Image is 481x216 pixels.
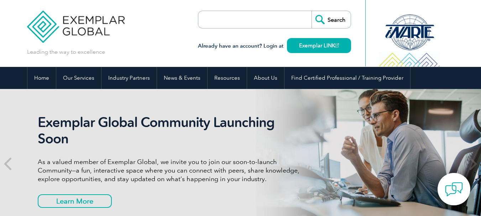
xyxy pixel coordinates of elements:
img: open_square.png [335,43,339,47]
a: Resources [208,67,247,89]
p: As a valued member of Exemplar Global, we invite you to join our soon-to-launch Community—a fun, ... [38,158,305,183]
a: News & Events [157,67,207,89]
input: Search [312,11,351,28]
a: Learn More [38,194,112,208]
a: Industry Partners [101,67,157,89]
a: About Us [247,67,284,89]
a: Find Certified Professional / Training Provider [284,67,410,89]
p: Leading the way to excellence [27,48,105,56]
h2: Exemplar Global Community Launching Soon [38,114,305,147]
a: Exemplar LINK [287,38,351,53]
a: Home [27,67,56,89]
h3: Already have an account? Login at [198,42,351,51]
img: contact-chat.png [445,180,463,198]
a: Our Services [56,67,101,89]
